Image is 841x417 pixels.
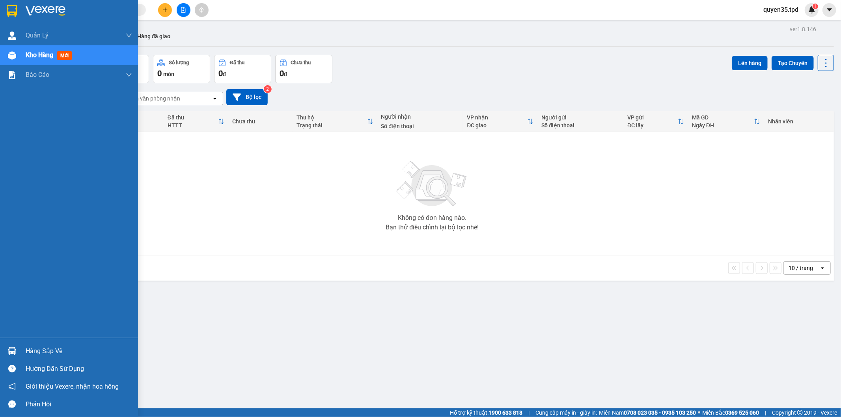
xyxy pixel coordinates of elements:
sup: 1 [813,4,818,9]
span: đ [284,71,287,77]
div: Trạng thái [296,122,367,128]
span: 1 [814,4,817,9]
div: Người nhận [381,114,459,120]
span: ⚪️ [698,411,700,414]
div: HTTT [168,122,218,128]
th: Toggle SortBy [463,111,537,132]
th: Toggle SortBy [688,111,764,132]
strong: 1900 633 818 [489,410,522,416]
div: Người gửi [541,114,619,121]
div: Nhân viên [768,118,830,125]
div: 10 / trang [789,264,813,272]
svg: open [819,265,826,271]
div: Đã thu [168,114,218,121]
span: aim [199,7,204,13]
span: đ [223,71,226,77]
div: ĐC lấy [627,122,678,128]
div: Phản hồi [26,398,132,410]
div: ĐC giao [467,122,527,128]
img: svg+xml;base64,PHN2ZyBjbGFzcz0ibGlzdC1wbHVnX19zdmciIHhtbG5zPSJodHRwOi8vd3d3LnczLm9yZy8yMDAwL3N2Zy... [393,156,472,212]
div: Số điện thoại [541,122,619,128]
span: Quản Lý [26,30,48,40]
th: Toggle SortBy [293,111,377,132]
span: message [8,400,16,408]
button: Hàng đã giao [131,27,177,46]
sup: 2 [264,85,272,93]
strong: 0369 525 060 [725,410,759,416]
div: Hàng sắp về [26,345,132,357]
svg: open [212,95,218,102]
span: món [163,71,174,77]
span: Kho hàng [26,51,53,59]
div: VP nhận [467,114,527,121]
div: Số điện thoại [381,123,459,129]
span: caret-down [826,6,833,13]
button: Chưa thu0đ [275,55,332,83]
strong: 0708 023 035 - 0935 103 250 [624,410,696,416]
div: Ngày ĐH [692,122,754,128]
div: VP gửi [627,114,678,121]
div: Chưa thu [232,118,289,125]
img: solution-icon [8,71,16,79]
button: aim [195,3,209,17]
button: Tạo Chuyến [772,56,814,70]
button: caret-down [822,3,836,17]
button: Lên hàng [732,56,768,70]
div: Mã GD [692,114,754,121]
span: down [126,72,132,78]
span: Miền Nam [599,408,696,417]
div: Chọn văn phòng nhận [126,95,180,102]
img: warehouse-icon [8,347,16,355]
th: Toggle SortBy [164,111,228,132]
span: notification [8,383,16,390]
span: question-circle [8,365,16,372]
img: warehouse-icon [8,32,16,40]
div: Không có đơn hàng nào. [398,215,466,221]
img: warehouse-icon [8,51,16,60]
span: 0 [218,69,223,78]
button: Bộ lọc [226,89,268,105]
div: Chưa thu [291,60,311,65]
button: plus [158,3,172,17]
img: icon-new-feature [808,6,815,13]
div: Số lượng [169,60,189,65]
span: | [528,408,530,417]
button: file-add [177,3,190,17]
span: 0 [280,69,284,78]
span: copyright [797,410,803,415]
span: Giới thiệu Vexere, nhận hoa hồng [26,382,119,391]
span: Cung cấp máy in - giấy in: [535,408,597,417]
div: Hướng dẫn sử dụng [26,363,132,375]
span: mới [57,51,72,60]
span: Báo cáo [26,70,49,80]
span: down [126,32,132,39]
span: quyen35.tpd [757,5,805,15]
img: logo-vxr [7,5,17,17]
span: Miền Bắc [702,408,759,417]
span: | [765,408,766,417]
div: Bạn thử điều chỉnh lại bộ lọc nhé! [386,224,479,231]
span: plus [162,7,168,13]
button: Đã thu0đ [214,55,271,83]
th: Toggle SortBy [623,111,688,132]
div: Đã thu [230,60,244,65]
span: 0 [157,69,162,78]
div: ver 1.8.146 [790,25,816,34]
button: Số lượng0món [153,55,210,83]
span: file-add [181,7,186,13]
div: Thu hộ [296,114,367,121]
span: Hỗ trợ kỹ thuật: [450,408,522,417]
